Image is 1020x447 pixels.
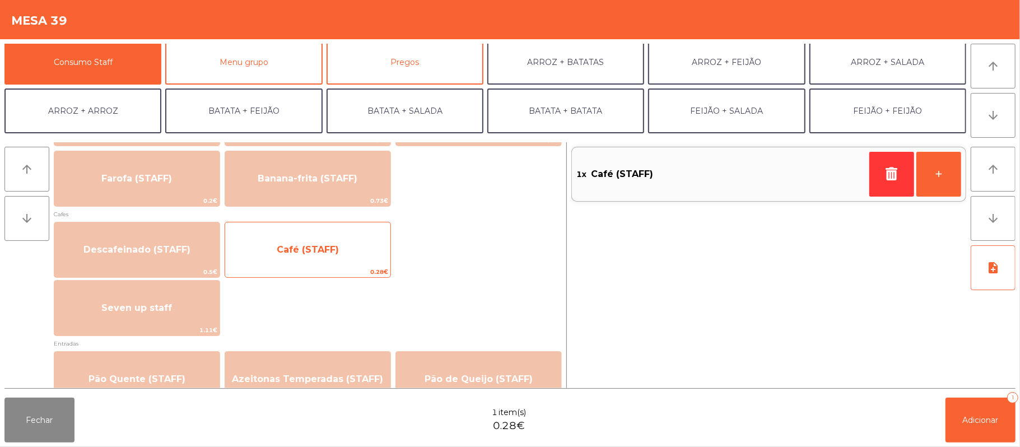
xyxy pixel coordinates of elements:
span: Café (STAFF) [277,244,339,255]
span: 0.28€ [225,267,390,277]
button: BATATA + BATATA [487,89,644,133]
button: arrow_upward [4,147,49,192]
button: note_add [971,245,1016,290]
span: Farofa (STAFF) [101,173,172,184]
h4: Mesa 39 [11,12,67,29]
span: Azeitonas Temperadas (STAFF) [232,374,383,384]
span: 0.28€ [493,418,525,434]
span: 1.11€ [54,325,220,336]
button: Fechar [4,398,74,443]
span: Seven up staff [101,302,172,313]
span: Pão Quente (STAFF) [89,374,185,384]
span: Descafeinado (STAFF) [83,244,190,255]
button: FEIJÃO + FEIJÃO [809,89,966,133]
i: arrow_upward [20,162,34,176]
span: Adicionar [963,415,999,425]
button: FEIJÃO + SALADA [648,89,805,133]
button: arrow_downward [971,196,1016,241]
button: ARROZ + ARROZ [4,89,161,133]
div: 1 [1007,392,1018,403]
span: Cafes [54,209,562,220]
i: arrow_upward [986,162,1000,176]
span: Entradas [54,338,562,349]
button: BATATA + FEIJÃO [165,89,322,133]
i: arrow_downward [986,109,1000,122]
button: Pregos [327,40,483,85]
button: BATATA + SALADA [327,89,483,133]
button: arrow_downward [971,93,1016,138]
span: Café (STAFF) [591,166,653,183]
span: 1 [492,407,497,418]
button: ARROZ + FEIJÃO [648,40,805,85]
i: arrow_downward [20,212,34,225]
button: arrow_downward [4,196,49,241]
i: arrow_upward [986,59,1000,73]
button: Adicionar1 [946,398,1016,443]
button: Consumo Staff [4,40,161,85]
span: Pão de Queijo (STAFF) [425,374,533,384]
span: item(s) [499,407,526,418]
button: arrow_upward [971,44,1016,89]
span: 0.73€ [225,195,390,206]
span: Banana-frita (STAFF) [258,173,357,184]
span: 0.2€ [54,195,220,206]
button: + [916,152,961,197]
i: note_add [986,261,1000,274]
button: ARROZ + SALADA [809,40,966,85]
button: arrow_upward [971,147,1016,192]
button: Menu grupo [165,40,322,85]
span: 0.5€ [54,267,220,277]
button: ARROZ + BATATAS [487,40,644,85]
i: arrow_downward [986,212,1000,225]
span: 1x [576,166,586,183]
